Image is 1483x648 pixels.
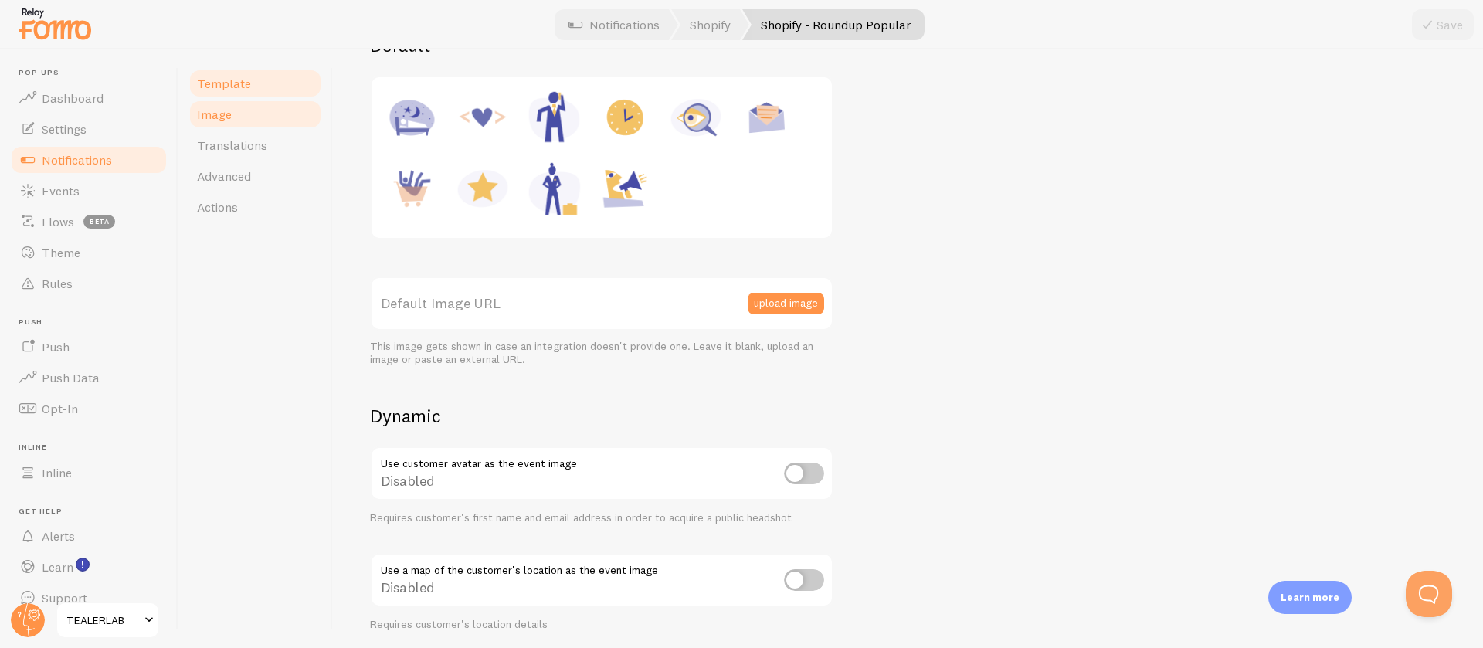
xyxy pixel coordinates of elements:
[42,121,87,137] span: Settings
[9,362,168,393] a: Push Data
[56,602,160,639] a: TEALERLAB
[42,276,73,291] span: Rules
[524,159,583,218] img: Female Executive
[16,4,93,43] img: fomo-relay-logo-orange.svg
[524,88,583,147] img: Male Executive
[370,340,833,367] div: This image gets shown in case an integration doesn't provide one. Leave it blank, upload an image...
[42,245,80,260] span: Theme
[42,465,72,480] span: Inline
[42,183,80,198] span: Events
[596,159,654,218] img: Shoutout
[42,339,70,355] span: Push
[19,68,168,78] span: Pop-ups
[197,107,232,122] span: Image
[370,553,833,609] div: Disabled
[9,114,168,144] a: Settings
[83,215,115,229] span: beta
[738,88,796,147] img: Newsletter
[197,76,251,91] span: Template
[382,88,441,147] img: Accommodation
[42,90,104,106] span: Dashboard
[1268,581,1352,614] div: Learn more
[382,159,441,218] img: Purchase
[453,159,512,218] img: Rating
[42,401,78,416] span: Opt-In
[9,268,168,299] a: Rules
[19,443,168,453] span: Inline
[9,83,168,114] a: Dashboard
[9,582,168,613] a: Support
[370,446,833,503] div: Disabled
[9,521,168,551] a: Alerts
[9,457,168,488] a: Inline
[1406,571,1452,617] iframe: Help Scout Beacon - Open
[42,590,87,606] span: Support
[370,277,833,331] label: Default Image URL
[197,199,238,215] span: Actions
[188,130,323,161] a: Translations
[76,558,90,572] svg: <p>Watch New Feature Tutorials!</p>
[42,559,73,575] span: Learn
[667,88,725,147] img: Inquiry
[370,404,833,428] h2: Dynamic
[9,206,168,237] a: Flows beta
[453,88,512,147] img: Code
[748,293,824,314] button: upload image
[188,99,323,130] a: Image
[9,551,168,582] a: Learn
[9,144,168,175] a: Notifications
[9,331,168,362] a: Push
[370,618,833,632] div: Requires customer's location details
[197,137,267,153] span: Translations
[9,237,168,268] a: Theme
[42,152,112,168] span: Notifications
[19,507,168,517] span: Get Help
[42,370,100,385] span: Push Data
[596,88,654,147] img: Appointment
[188,192,323,222] a: Actions
[9,175,168,206] a: Events
[188,68,323,99] a: Template
[188,161,323,192] a: Advanced
[1281,590,1339,605] p: Learn more
[197,168,251,184] span: Advanced
[9,393,168,424] a: Opt-In
[42,214,74,229] span: Flows
[19,317,168,327] span: Push
[42,528,75,544] span: Alerts
[370,511,833,525] div: Requires customer's first name and email address in order to acquire a public headshot
[66,611,140,629] span: TEALERLAB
